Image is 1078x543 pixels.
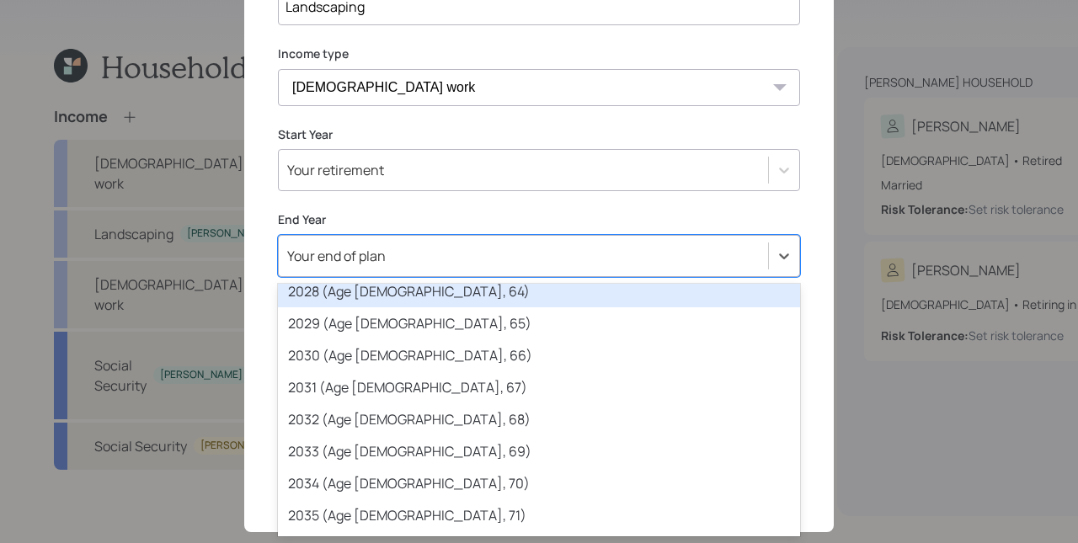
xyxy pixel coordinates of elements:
[278,126,800,143] label: Start Year
[278,45,800,62] label: Income type
[278,307,800,339] div: 2029 (Age [DEMOGRAPHIC_DATA], 65)
[278,371,800,403] div: 2031 (Age [DEMOGRAPHIC_DATA], 67)
[278,339,800,371] div: 2030 (Age [DEMOGRAPHIC_DATA], 66)
[278,435,800,467] div: 2033 (Age [DEMOGRAPHIC_DATA], 69)
[278,499,800,531] div: 2035 (Age [DEMOGRAPHIC_DATA], 71)
[287,161,384,179] div: Your retirement
[278,403,800,435] div: 2032 (Age [DEMOGRAPHIC_DATA], 68)
[278,467,800,499] div: 2034 (Age [DEMOGRAPHIC_DATA], 70)
[278,275,800,307] div: 2028 (Age [DEMOGRAPHIC_DATA], 64)
[287,247,386,265] div: Your end of plan
[278,211,800,228] label: End Year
